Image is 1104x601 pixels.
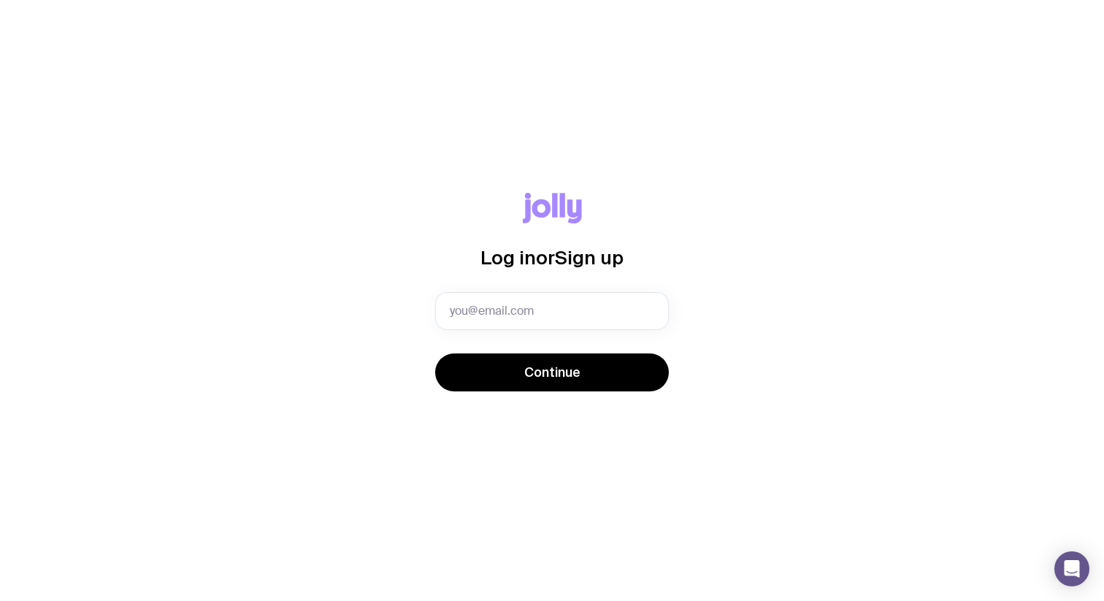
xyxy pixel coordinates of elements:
div: Open Intercom Messenger [1054,551,1089,586]
input: you@email.com [435,292,669,330]
button: Continue [435,353,669,391]
span: Log in [480,247,536,268]
span: Sign up [555,247,624,268]
span: Continue [524,364,580,381]
span: or [536,247,555,268]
